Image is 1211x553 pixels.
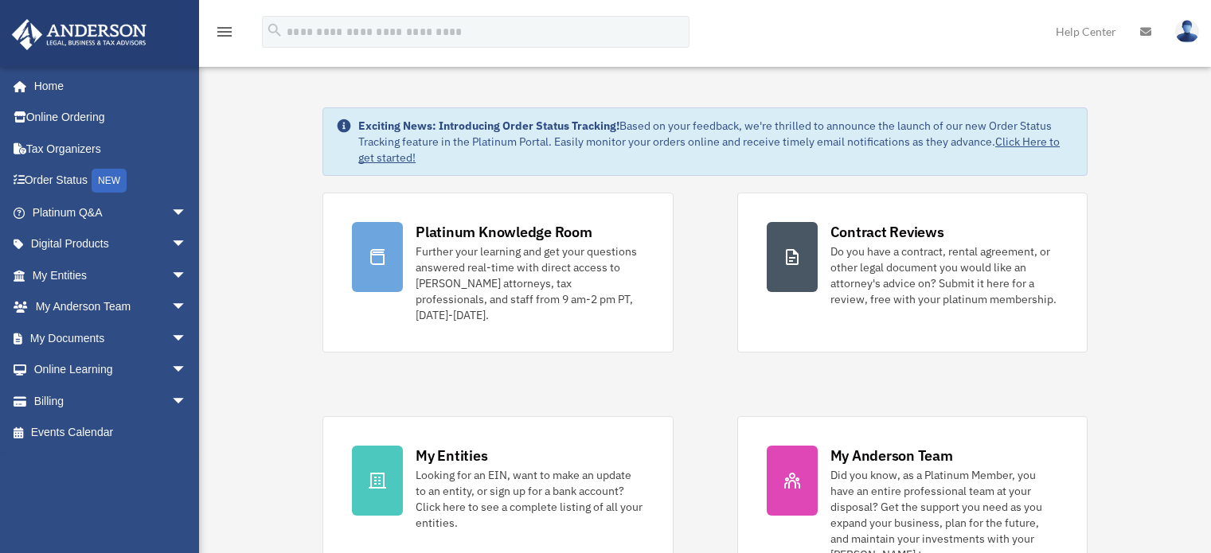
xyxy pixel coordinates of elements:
div: Looking for an EIN, want to make an update to an entity, or sign up for a bank account? Click her... [416,467,643,531]
img: User Pic [1175,20,1199,43]
img: Anderson Advisors Platinum Portal [7,19,151,50]
span: arrow_drop_down [171,291,203,324]
div: My Anderson Team [830,446,953,465]
a: Tax Organizers [11,133,211,165]
a: menu [215,28,234,41]
div: NEW [92,169,127,193]
span: arrow_drop_down [171,385,203,418]
a: My Anderson Teamarrow_drop_down [11,291,211,323]
div: Further your learning and get your questions answered real-time with direct access to [PERSON_NAM... [416,243,643,323]
a: Online Learningarrow_drop_down [11,354,211,386]
span: arrow_drop_down [171,259,203,292]
a: Click Here to get started! [358,134,1060,165]
div: Based on your feedback, we're thrilled to announce the launch of our new Order Status Tracking fe... [358,118,1074,166]
a: Contract Reviews Do you have a contract, rental agreement, or other legal document you would like... [737,193,1088,352]
a: Platinum Knowledge Room Further your learning and get your questions answered real-time with dire... [322,193,673,352]
a: Platinum Q&Aarrow_drop_down [11,197,211,228]
strong: Exciting News: Introducing Order Status Tracking! [358,119,619,133]
a: Events Calendar [11,417,211,449]
a: Order StatusNEW [11,165,211,197]
a: Billingarrow_drop_down [11,385,211,417]
a: My Entitiesarrow_drop_down [11,259,211,291]
a: Online Ordering [11,102,211,134]
span: arrow_drop_down [171,354,203,387]
a: My Documentsarrow_drop_down [11,322,211,354]
i: menu [215,22,234,41]
div: My Entities [416,446,487,465]
span: arrow_drop_down [171,228,203,261]
span: arrow_drop_down [171,197,203,229]
a: Home [11,70,203,102]
i: search [266,21,283,39]
span: arrow_drop_down [171,322,203,355]
a: Digital Productsarrow_drop_down [11,228,211,260]
div: Do you have a contract, rental agreement, or other legal document you would like an attorney's ad... [830,243,1058,307]
div: Platinum Knowledge Room [416,222,592,242]
div: Contract Reviews [830,222,944,242]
